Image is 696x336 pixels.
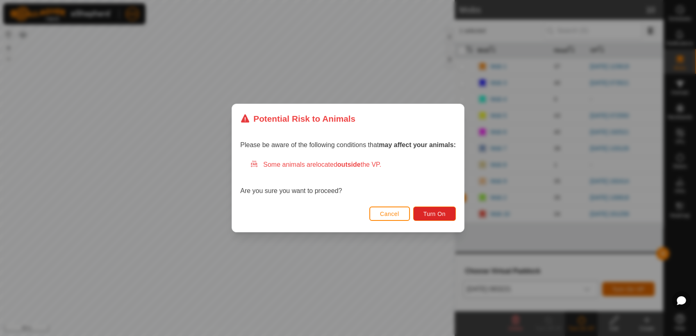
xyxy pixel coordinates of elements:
[423,211,446,217] span: Turn On
[316,161,381,168] span: located the VP.
[413,207,456,221] button: Turn On
[369,207,410,221] button: Cancel
[240,160,456,196] div: Are you sure you want to proceed?
[250,160,456,170] div: Some animals are
[240,141,456,148] span: Please be aware of the following conditions that
[240,112,355,125] div: Potential Risk to Animals
[379,141,456,148] strong: may affect your animals:
[337,161,361,168] strong: outside
[380,211,399,217] span: Cancel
